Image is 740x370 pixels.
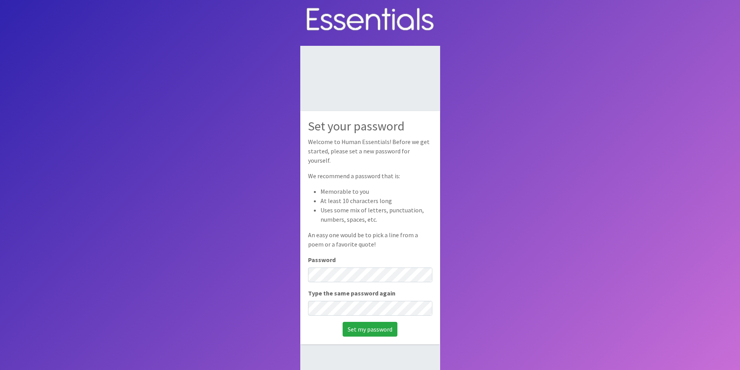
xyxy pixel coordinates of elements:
li: At least 10 characters long [320,196,432,205]
input: Set my password [343,322,397,337]
li: Memorable to you [320,187,432,196]
p: Welcome to Human Essentials! Before we get started, please set a new password for yourself. [308,137,432,165]
p: An easy one would be to pick a line from a poem or a favorite quote! [308,230,432,249]
label: Type the same password again [308,288,395,298]
li: Uses some mix of letters, punctuation, numbers, spaces, etc. [320,205,432,224]
p: We recommend a password that is: [308,171,432,181]
label: Password [308,255,336,264]
h2: Set your password [308,119,432,134]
